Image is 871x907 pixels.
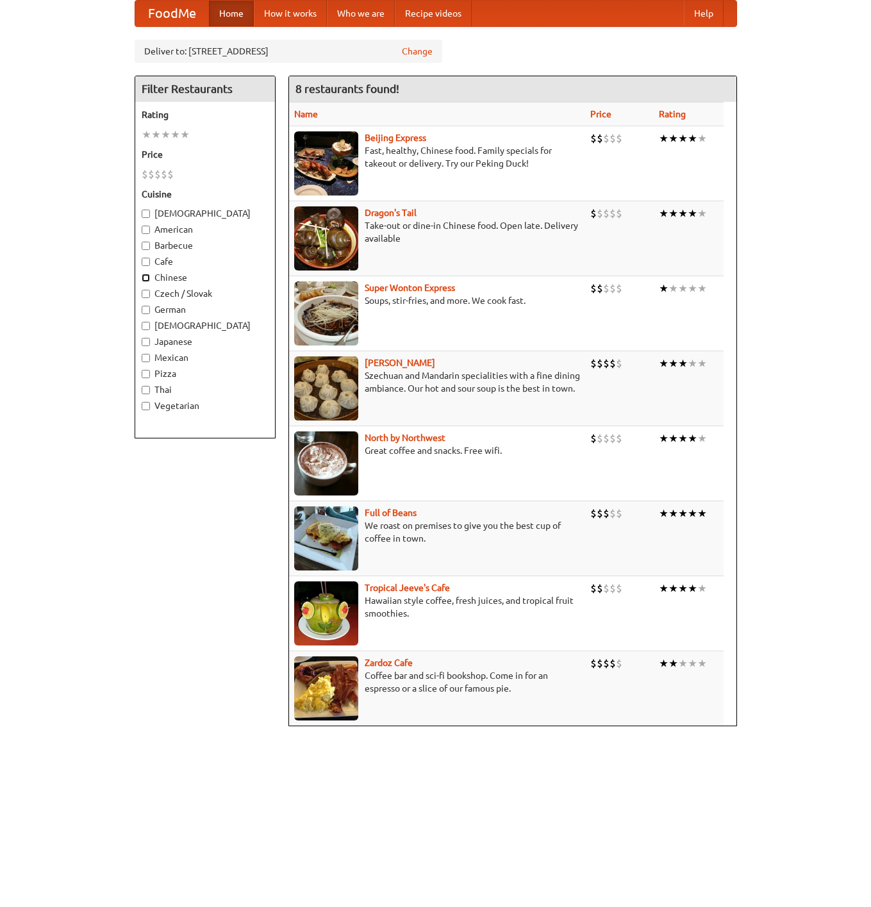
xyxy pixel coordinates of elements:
[616,506,622,520] li: $
[659,131,668,146] li: ★
[659,431,668,445] li: ★
[142,322,150,330] input: [DEMOGRAPHIC_DATA]
[365,283,455,293] a: Super Wonton Express
[180,128,190,142] li: ★
[610,131,616,146] li: $
[142,226,150,234] input: American
[395,1,472,26] a: Recipe videos
[142,399,269,412] label: Vegetarian
[365,583,450,593] a: Tropical Jeeve's Cafe
[135,1,209,26] a: FoodMe
[142,128,151,142] li: ★
[597,131,603,146] li: $
[616,356,622,370] li: $
[148,167,154,181] li: $
[142,370,150,378] input: Pizza
[294,294,581,307] p: Soups, stir-fries, and more. We cook fast.
[294,369,581,395] p: Szechuan and Mandarin specialities with a fine dining ambiance. Our hot and sour soup is the best...
[167,167,174,181] li: $
[142,319,269,332] label: [DEMOGRAPHIC_DATA]
[142,402,150,410] input: Vegetarian
[294,281,358,345] img: superwonton.jpg
[142,335,269,348] label: Japanese
[142,274,150,282] input: Chinese
[603,581,610,595] li: $
[688,431,697,445] li: ★
[659,656,668,670] li: ★
[590,656,597,670] li: $
[697,431,707,445] li: ★
[590,109,611,119] a: Price
[610,581,616,595] li: $
[597,281,603,295] li: $
[678,356,688,370] li: ★
[668,356,678,370] li: ★
[135,76,275,102] h4: Filter Restaurants
[402,45,433,58] a: Change
[294,219,581,245] p: Take-out or dine-in Chinese food. Open late. Delivery available
[597,206,603,221] li: $
[327,1,395,26] a: Who we are
[603,506,610,520] li: $
[659,206,668,221] li: ★
[142,383,269,396] label: Thai
[142,386,150,394] input: Thai
[161,167,167,181] li: $
[603,131,610,146] li: $
[294,444,581,457] p: Great coffee and snacks. Free wifi.
[597,656,603,670] li: $
[365,208,417,218] a: Dragon's Tail
[142,188,269,201] h5: Cuisine
[668,581,678,595] li: ★
[678,131,688,146] li: ★
[697,131,707,146] li: ★
[142,242,150,250] input: Barbecue
[616,131,622,146] li: $
[294,206,358,270] img: dragon.jpg
[610,656,616,670] li: $
[659,506,668,520] li: ★
[209,1,254,26] a: Home
[688,506,697,520] li: ★
[294,109,318,119] a: Name
[365,133,426,143] a: Beijing Express
[294,669,581,695] p: Coffee bar and sci-fi bookshop. Come in for an espresso or a slice of our famous pie.
[603,356,610,370] li: $
[294,431,358,495] img: north.jpg
[142,223,269,236] label: American
[603,281,610,295] li: $
[697,581,707,595] li: ★
[142,258,150,266] input: Cafe
[142,351,269,364] label: Mexican
[254,1,327,26] a: How it works
[616,206,622,221] li: $
[142,306,150,314] input: German
[142,207,269,220] label: [DEMOGRAPHIC_DATA]
[616,431,622,445] li: $
[294,506,358,570] img: beans.jpg
[697,281,707,295] li: ★
[668,506,678,520] li: ★
[659,581,668,595] li: ★
[365,658,413,668] a: Zardoz Cafe
[590,206,597,221] li: $
[365,358,435,368] a: [PERSON_NAME]
[668,656,678,670] li: ★
[142,210,150,218] input: [DEMOGRAPHIC_DATA]
[697,206,707,221] li: ★
[616,281,622,295] li: $
[142,303,269,316] label: German
[678,281,688,295] li: ★
[678,506,688,520] li: ★
[688,581,697,595] li: ★
[294,144,581,170] p: Fast, healthy, Chinese food. Family specials for takeout or delivery. Try our Peking Duck!
[597,356,603,370] li: $
[365,508,417,518] a: Full of Beans
[294,131,358,196] img: beijing.jpg
[142,367,269,380] label: Pizza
